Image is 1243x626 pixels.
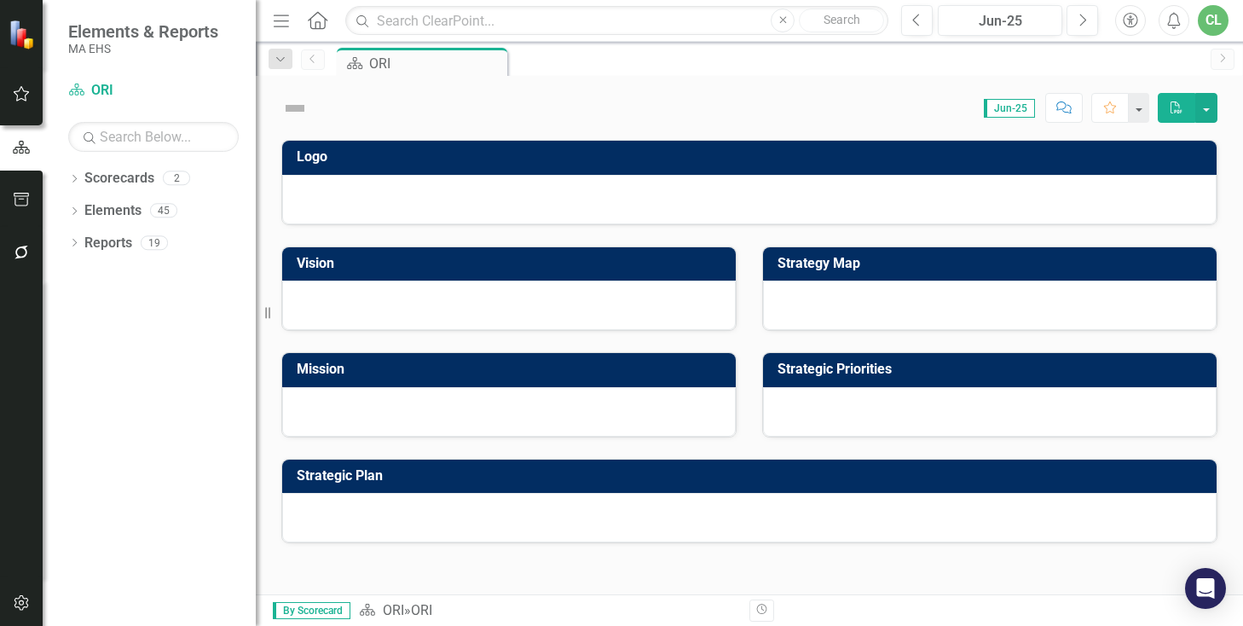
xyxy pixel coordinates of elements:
div: 45 [150,204,177,218]
input: Search Below... [68,122,239,152]
div: ORI [411,602,432,618]
img: Not Defined [281,95,309,122]
input: Search ClearPoint... [345,6,888,36]
h3: Logo [297,149,1208,165]
a: Elements [84,201,142,221]
h3: Vision [297,256,727,271]
span: Search [824,13,860,26]
div: Jun-25 [944,11,1056,32]
img: ClearPoint Strategy [9,19,39,49]
div: 2 [163,171,190,186]
span: By Scorecard [273,602,350,619]
div: Open Intercom Messenger [1185,568,1226,609]
small: MA EHS [68,42,218,55]
span: Jun-25 [984,99,1035,118]
h3: Strategic Priorities [778,362,1208,377]
button: Jun-25 [938,5,1062,36]
h3: Mission [297,362,727,377]
button: CL [1198,5,1229,36]
div: ORI [369,53,503,74]
a: Scorecards [84,169,154,188]
a: ORI [383,602,404,618]
span: Elements & Reports [68,21,218,42]
h3: Strategy Map [778,256,1208,271]
div: 19 [141,235,168,250]
button: Search [799,9,884,32]
a: ORI [68,81,239,101]
a: Reports [84,234,132,253]
div: » [359,601,737,621]
h3: Strategic Plan [297,468,1208,484]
